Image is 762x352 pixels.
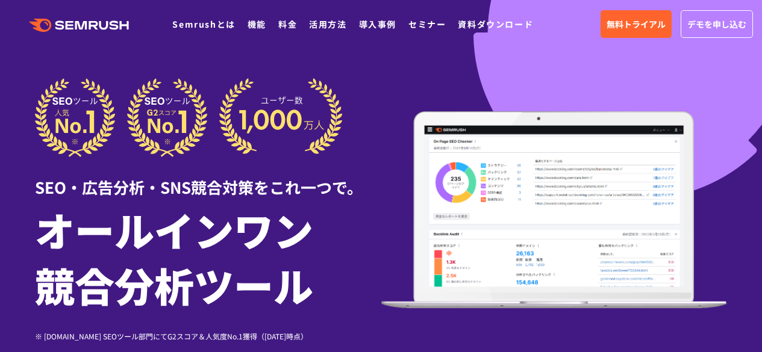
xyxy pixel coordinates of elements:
a: セミナー [408,18,446,30]
a: 機能 [248,18,266,30]
span: デモを申し込む [687,17,746,31]
a: 資料ダウンロード [458,18,533,30]
a: 活用方法 [309,18,346,30]
div: SEO・広告分析・SNS競合対策をこれ一つで。 [35,157,381,199]
a: 導入事例 [359,18,396,30]
h1: オールインワン 競合分析ツール [35,202,381,312]
a: デモを申し込む [681,10,753,38]
a: 無料トライアル [601,10,672,38]
a: Semrushとは [172,18,235,30]
span: 無料トライアル [607,17,666,31]
a: 料金 [278,18,297,30]
div: ※ [DOMAIN_NAME] SEOツール部門にてG2スコア＆人気度No.1獲得（[DATE]時点） [35,330,381,342]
